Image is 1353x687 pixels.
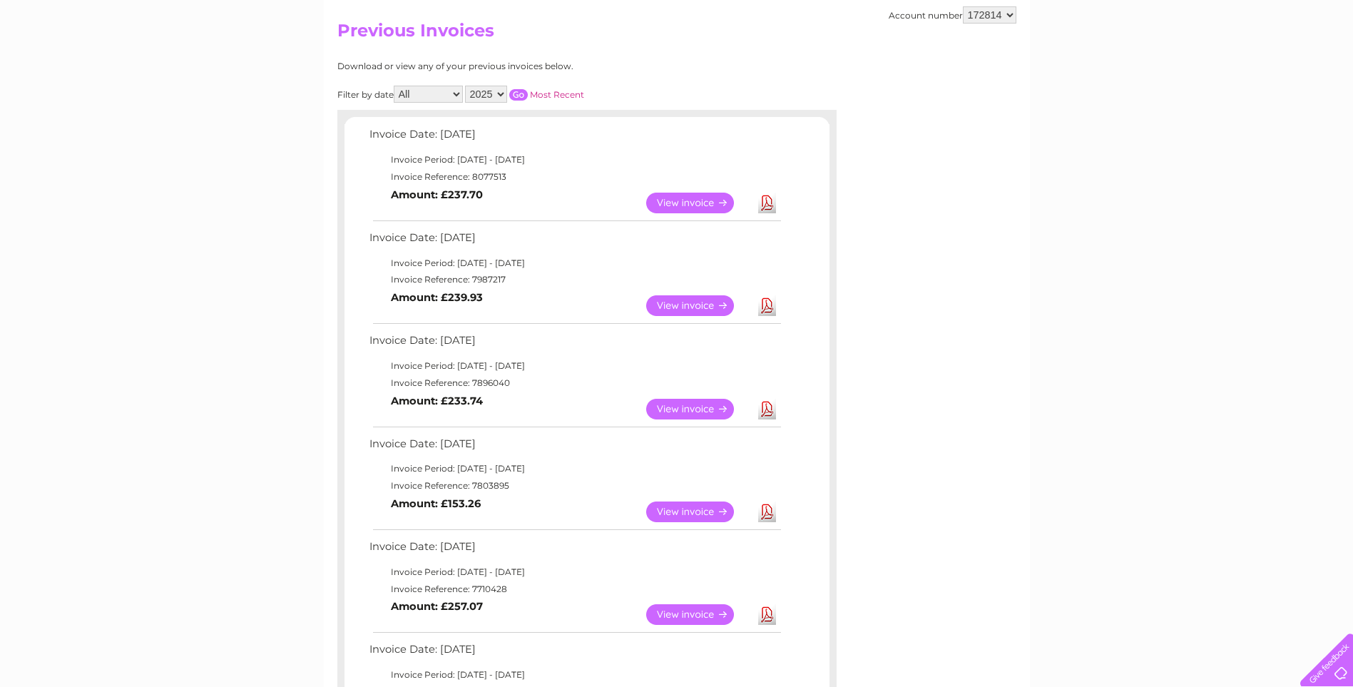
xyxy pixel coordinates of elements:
[391,600,483,613] b: Amount: £257.07
[646,604,751,625] a: View
[337,61,712,71] div: Download or view any of your previous invoices below.
[366,640,783,666] td: Invoice Date: [DATE]
[391,395,483,407] b: Amount: £233.74
[366,151,783,168] td: Invoice Period: [DATE] - [DATE]
[758,193,776,213] a: Download
[1102,61,1129,71] a: Water
[366,537,783,564] td: Invoice Date: [DATE]
[646,193,751,213] a: View
[366,331,783,357] td: Invoice Date: [DATE]
[758,604,776,625] a: Download
[391,291,483,304] b: Amount: £239.93
[758,502,776,522] a: Download
[340,8,1014,69] div: Clear Business is a trading name of Verastar Limited (registered in [GEOGRAPHIC_DATA] No. 3667643...
[646,295,751,316] a: View
[366,375,783,392] td: Invoice Reference: 7896040
[758,295,776,316] a: Download
[366,460,783,477] td: Invoice Period: [DATE] - [DATE]
[1138,61,1169,71] a: Energy
[337,86,712,103] div: Filter by date
[366,434,783,461] td: Invoice Date: [DATE]
[530,89,584,100] a: Most Recent
[366,357,783,375] td: Invoice Period: [DATE] - [DATE]
[366,564,783,581] td: Invoice Period: [DATE] - [DATE]
[391,188,483,201] b: Amount: £237.70
[391,497,481,510] b: Amount: £153.26
[366,271,783,288] td: Invoice Reference: 7987217
[47,37,120,81] img: logo.png
[366,581,783,598] td: Invoice Reference: 7710428
[366,477,783,494] td: Invoice Reference: 7803895
[1178,61,1220,71] a: Telecoms
[1306,61,1339,71] a: Log out
[366,666,783,683] td: Invoice Period: [DATE] - [DATE]
[366,125,783,151] td: Invoice Date: [DATE]
[1258,61,1293,71] a: Contact
[889,6,1016,24] div: Account number
[366,168,783,185] td: Invoice Reference: 8077513
[646,399,751,419] a: View
[646,502,751,522] a: View
[1084,7,1183,25] a: 0333 014 3131
[1229,61,1250,71] a: Blog
[758,399,776,419] a: Download
[366,228,783,255] td: Invoice Date: [DATE]
[337,21,1016,48] h2: Previous Invoices
[366,255,783,272] td: Invoice Period: [DATE] - [DATE]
